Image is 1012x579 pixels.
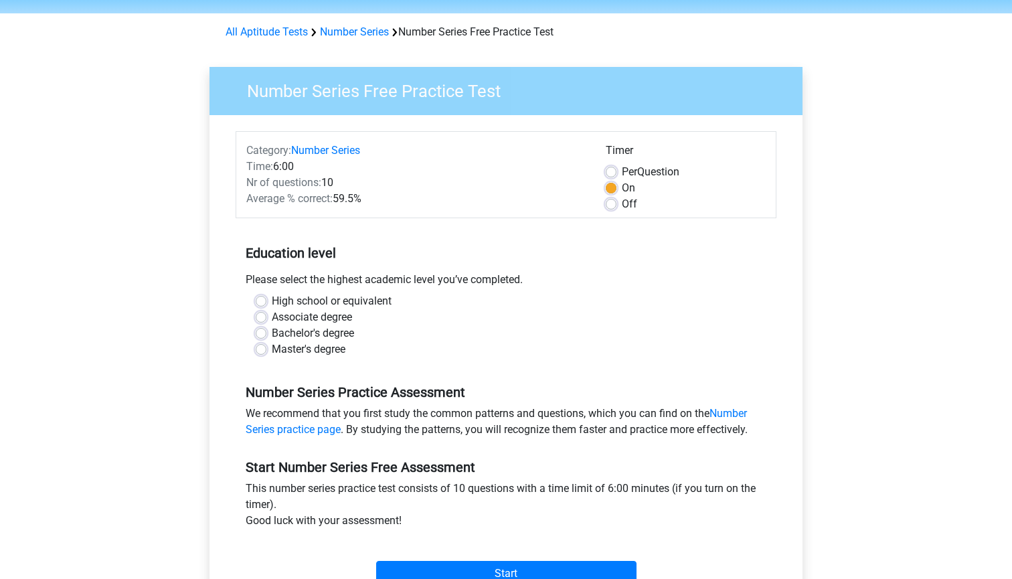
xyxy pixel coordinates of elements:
label: Off [622,196,637,212]
div: Timer [606,143,766,164]
div: This number series practice test consists of 10 questions with a time limit of 6:00 minutes (if y... [236,481,776,534]
div: 10 [236,175,596,191]
a: Number Series [291,144,360,157]
div: 59.5% [236,191,596,207]
label: Master's degree [272,341,345,357]
div: Number Series Free Practice Test [220,24,792,40]
label: On [622,180,635,196]
h5: Number Series Practice Assessment [246,384,766,400]
label: High school or equivalent [272,293,392,309]
span: Time: [246,160,273,173]
span: Nr of questions: [246,176,321,189]
label: Associate degree [272,309,352,325]
span: Average % correct: [246,192,333,205]
a: Number Series [320,25,389,38]
div: Please select the highest academic level you’ve completed. [236,272,776,293]
label: Bachelor's degree [272,325,354,341]
div: We recommend that you first study the common patterns and questions, which you can find on the . ... [236,406,776,443]
h3: Number Series Free Practice Test [231,76,792,102]
span: Category: [246,144,291,157]
label: Question [622,164,679,180]
h5: Start Number Series Free Assessment [246,459,766,475]
a: All Aptitude Tests [226,25,308,38]
span: Per [622,165,637,178]
h5: Education level [246,240,766,266]
div: 6:00 [236,159,596,175]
